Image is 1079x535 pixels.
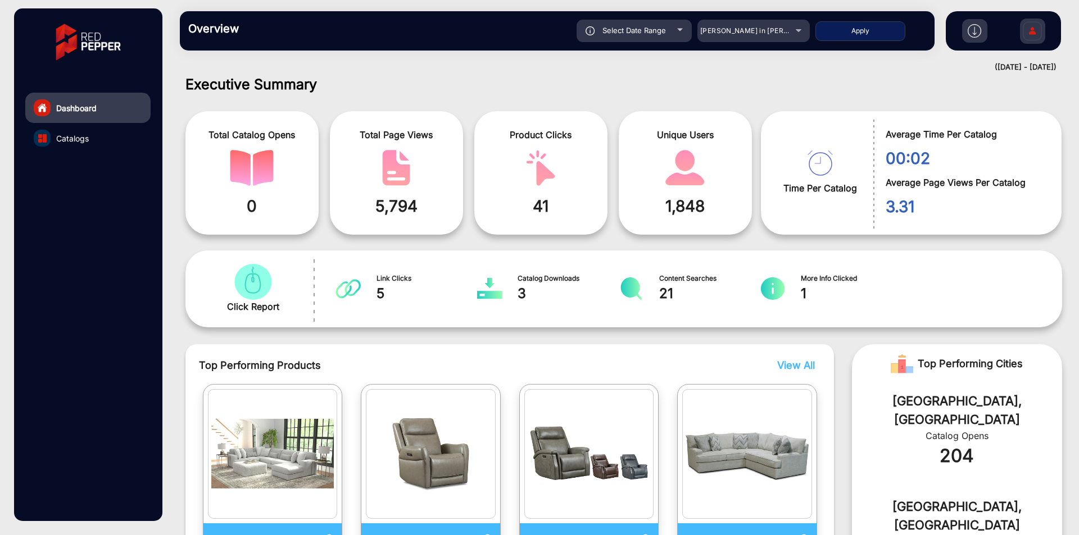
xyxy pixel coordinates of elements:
[48,14,129,70] img: vmg-logo
[25,123,151,153] a: Catalogs
[336,277,361,300] img: catalog
[659,283,761,304] span: 21
[199,358,673,373] span: Top Performing Products
[586,26,595,35] img: icon
[338,128,455,141] span: Total Page Views
[483,194,599,218] span: 41
[25,93,151,123] a: Dashboard
[37,103,47,113] img: home
[663,150,707,186] img: catalog
[188,22,346,35] h3: Overview
[777,359,815,371] span: View All
[38,134,47,143] img: catalog
[659,273,761,283] span: Content Searches
[869,429,1045,442] div: Catalog Opens
[774,358,812,373] button: View All
[700,26,824,35] span: [PERSON_NAME] in [PERSON_NAME]
[619,277,644,300] img: catalog
[518,283,619,304] span: 3
[886,147,1045,170] span: 00:02
[169,62,1057,73] div: ([DATE] - [DATE])
[869,392,1045,429] div: [GEOGRAPHIC_DATA], [GEOGRAPHIC_DATA]
[194,194,310,218] span: 0
[886,176,1045,189] span: Average Page Views Per Catalog
[918,353,1023,375] span: Top Performing Cities
[891,353,913,375] img: Rank image
[477,277,502,300] img: catalog
[369,392,492,515] img: catalog
[194,128,310,141] span: Total Catalog Opens
[869,497,1045,534] div: [GEOGRAPHIC_DATA], [GEOGRAPHIC_DATA]
[602,26,666,35] span: Select Date Range
[56,132,89,144] span: Catalogs
[1021,13,1044,52] img: Sign%20Up.svg
[686,392,809,515] img: catalog
[483,128,599,141] span: Product Clicks
[760,277,786,300] img: catalog
[886,127,1045,141] span: Average Time Per Catalog
[227,300,279,313] span: Click Report
[815,21,905,41] button: Apply
[374,150,418,186] img: catalog
[801,273,903,283] span: More Info Clicked
[230,150,274,186] img: catalog
[185,76,1062,93] h1: Executive Summary
[377,273,478,283] span: Link Clicks
[627,194,743,218] span: 1,848
[528,392,651,515] img: catalog
[808,150,833,176] img: catalog
[801,283,903,304] span: 1
[338,194,455,218] span: 5,794
[518,273,619,283] span: Catalog Downloads
[968,24,981,38] img: h2download.svg
[56,102,97,114] span: Dashboard
[886,195,1045,218] span: 3.31
[231,264,275,300] img: catalog
[627,128,743,141] span: Unique Users
[377,283,478,304] span: 5
[211,392,334,515] img: catalog
[869,442,1045,469] div: 204
[519,150,563,186] img: catalog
